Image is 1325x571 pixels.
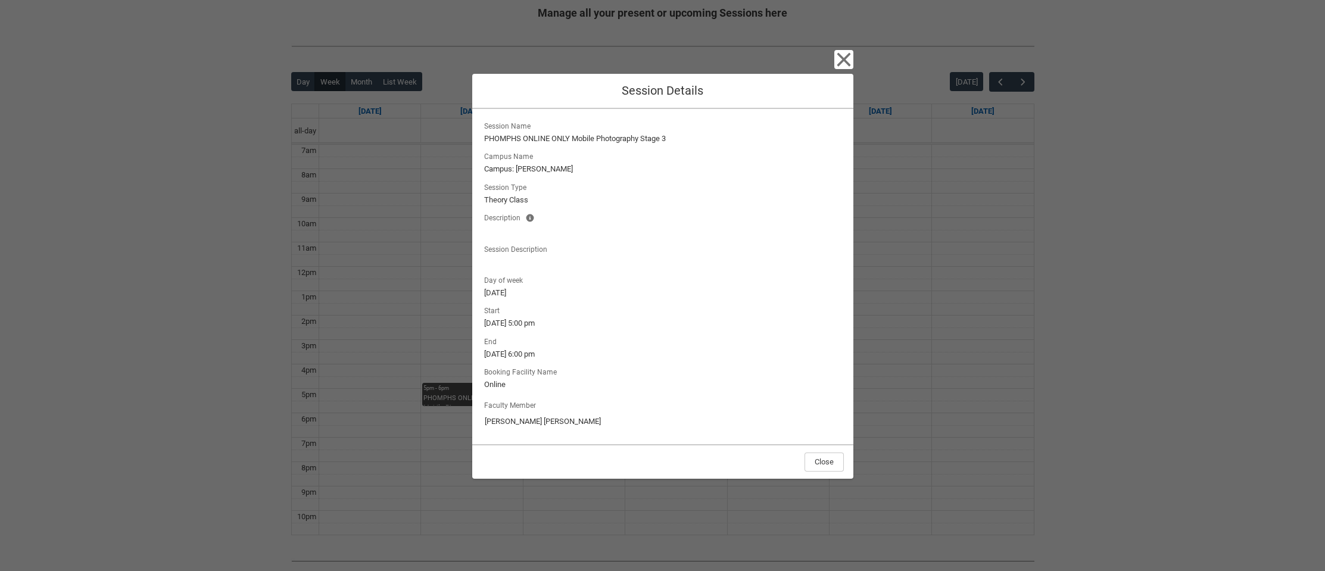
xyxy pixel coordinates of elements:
[484,334,501,347] span: End
[484,133,841,145] lightning-formatted-text: PHOMPHS ONLINE ONLY Mobile Photography Stage 3
[484,210,525,223] span: Description
[484,118,535,132] span: Session Name
[834,50,853,69] button: Close
[484,180,531,193] span: Session Type
[484,317,841,329] lightning-formatted-text: [DATE] 5:00 pm
[484,287,841,299] lightning-formatted-text: [DATE]
[484,163,841,175] lightning-formatted-text: Campus: [PERSON_NAME]
[484,273,528,286] span: Day of week
[484,303,504,316] span: Start
[484,194,841,206] lightning-formatted-text: Theory Class
[484,379,841,391] lightning-formatted-text: Online
[484,398,541,411] label: Faculty Member
[805,453,844,472] button: Close
[622,83,703,98] span: Session Details
[484,348,841,360] lightning-formatted-text: [DATE] 6:00 pm
[484,149,538,162] span: Campus Name
[484,242,552,255] span: Session Description
[484,364,562,377] span: Booking Facility Name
